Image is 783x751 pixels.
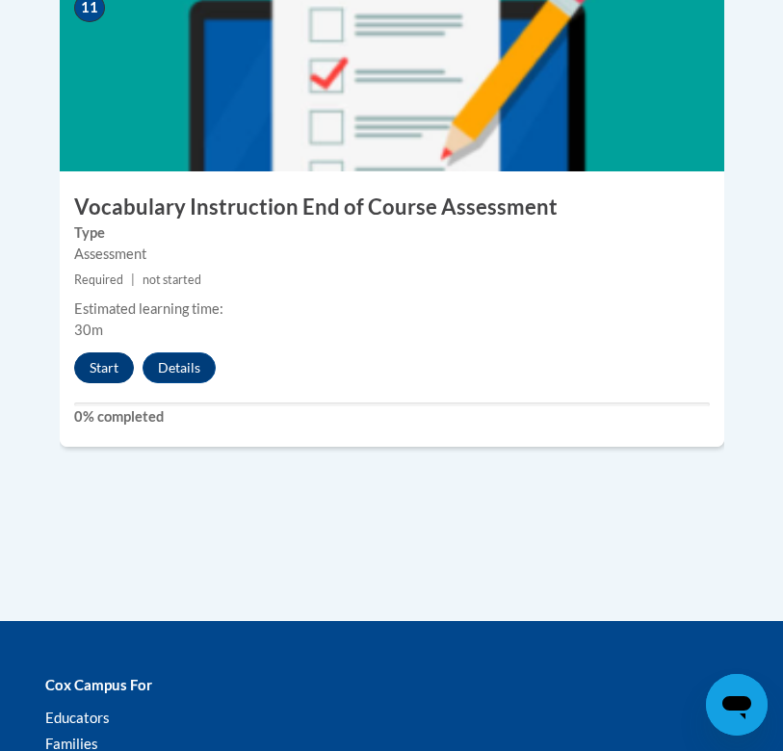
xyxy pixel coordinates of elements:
[74,322,103,338] span: 30m
[131,272,135,287] span: |
[74,272,123,287] span: Required
[74,298,710,320] div: Estimated learning time:
[60,193,724,222] h3: Vocabulary Instruction End of Course Assessment
[74,244,710,265] div: Assessment
[143,272,201,287] span: not started
[74,406,710,427] label: 0% completed
[74,352,134,383] button: Start
[74,222,710,244] label: Type
[706,674,768,736] iframe: Button to launch messaging window
[45,709,110,726] a: Educators
[143,352,216,383] button: Details
[45,676,152,693] b: Cox Campus For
